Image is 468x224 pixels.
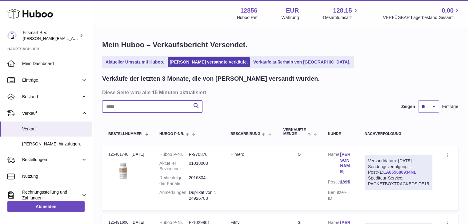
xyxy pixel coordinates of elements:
a: LA855686934NL [383,170,416,175]
span: VERFÜGBAR Lagerbestand Gesamt [383,15,461,21]
span: Verkauf [22,126,87,132]
dt: Huboo P-Nr. [159,152,189,157]
p: Duplikat von 124926783 [189,190,218,201]
strong: EUR [286,6,299,15]
span: [PERSON_NAME][EMAIL_ADDRESS][DOMAIN_NAME] [23,36,123,41]
a: [PERSON_NAME] [340,152,352,175]
div: Kunde [328,132,352,136]
dt: Reihenfolge der Kanäle [159,175,189,187]
div: Spediteur-Service: PACKETBOXTRACKEDSITE15 [368,175,429,187]
dd: 01018003 [189,160,218,172]
span: Bestellnummer [108,132,142,136]
dt: Postleitzahl [328,179,340,187]
dd: P-970876 [189,152,218,157]
h3: Diese Seite wird alle 15 Minuten aktualisiert [102,89,457,96]
span: Verkaufte Menge [283,128,306,136]
span: [PERSON_NAME] hinzufügen. [22,141,87,147]
a: [PERSON_NAME] versandte Verkäufe. [168,57,250,67]
h1: Mein Huboo – Verkaufsbericht Versendet. [102,40,458,50]
div: Himero [230,152,271,157]
td: 5 [277,145,322,210]
span: Bestand [22,94,81,100]
span: Verkauf [22,110,81,116]
strong: 12856 [240,6,258,15]
span: 128,15 [333,6,352,15]
label: Zeigen [401,104,415,110]
dd: 2016804 [189,175,218,187]
span: Mein Dashboard [22,61,87,67]
div: Nachverfolgung [365,132,432,136]
dt: Anmerkungen [159,190,189,201]
dt: Name [328,152,340,176]
span: Gesamtumsatz [323,15,359,21]
a: Abmelden [7,201,85,212]
img: jonathan@leaderoo.com [7,31,17,40]
div: 125481748 | [DATE] [108,152,147,157]
span: Nutzung [22,173,87,179]
span: Einträge [22,77,81,83]
a: Verkäufe außerhalb von [GEOGRAPHIC_DATA]. [251,57,352,67]
span: Rechnungsstellung und Zahlungen [22,189,81,201]
div: Fitsmart B.V. [23,30,78,41]
span: 0,00 [442,6,454,15]
span: Bestellungen [22,157,81,163]
h2: Verkäufe der letzten 3 Monate, die von [PERSON_NAME] versandt wurden. [102,75,320,83]
dt: Benutzer-ID [328,190,340,201]
div: Sendungsverfolgung – PostNL: [365,155,432,190]
span: Huboo P-Nr. [159,132,184,136]
div: Währung [282,15,299,21]
img: 128561711358723.png [108,159,139,181]
a: Aktueller Umsatz mit Huboo. [103,57,166,67]
a: 1395 [340,179,352,185]
div: Huboo Ref [237,15,258,21]
span: Einträge [442,104,458,110]
a: 128,15 Gesamtumsatz [323,6,359,21]
a: 0,00 VERFÜGBAR Lagerbestand Gesamt [383,6,461,21]
span: Beschreibung [230,132,260,136]
div: Versanddatum: [DATE] [368,158,429,164]
dt: Aktueller Bezeichner [159,160,189,172]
